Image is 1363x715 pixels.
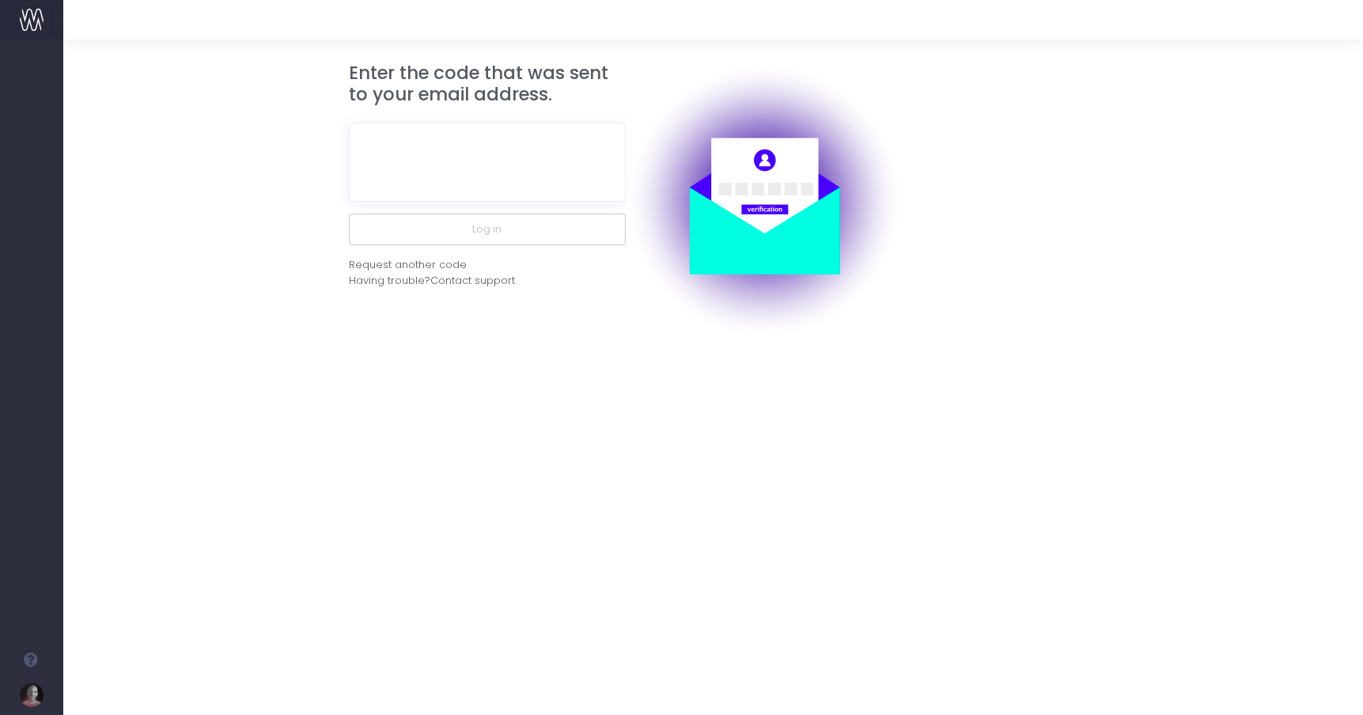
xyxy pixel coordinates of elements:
img: auth.png [626,62,903,339]
div: Request another code [349,257,467,273]
div: Having trouble? [349,273,626,289]
span: Contact support [430,273,515,289]
img: images/default_profile_image.png [20,683,44,707]
h3: Enter the code that was sent to your email address. [349,62,626,106]
button: Log in [349,214,626,245]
